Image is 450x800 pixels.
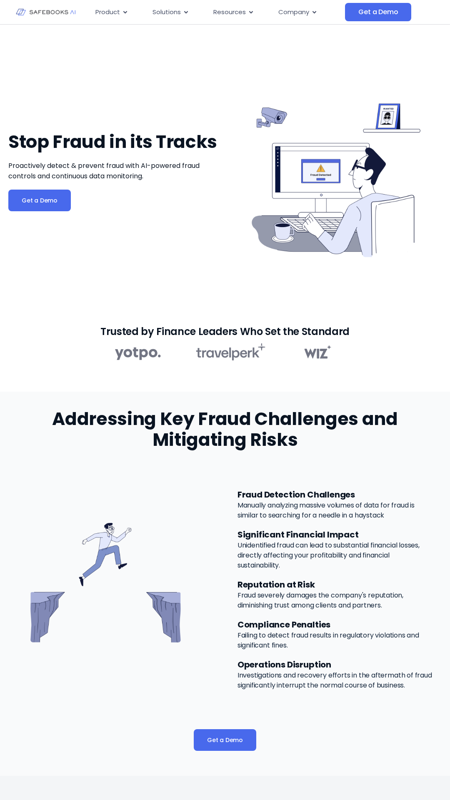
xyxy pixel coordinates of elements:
[213,7,246,17] span: Resources
[28,408,422,450] h2: Addressing Key Fraud Challenges and Mitigating Risks​
[237,630,432,650] p: Failing to detect fraud results in regulatory violations and significant fines.​
[237,540,432,570] p: Unidentified fraud can lead to substantial financial losses, directly affecting your profitabilit...
[278,7,309,17] span: Company
[89,4,345,20] nav: Menu
[25,492,187,654] img: Financial Fraud Detection 4
[194,729,256,751] a: Get a Demo
[237,659,331,670] span: Operations Disruption​
[237,529,359,540] span: Significant Financial Impact​
[152,7,181,17] span: Solutions
[358,8,398,16] span: Get a Demo
[95,7,120,17] span: Product
[237,489,355,500] span: Fraud Detection Challenges​
[237,500,432,520] p: Manually analyzing massive volumes of data for fraud is similar to searching for a needle in a ha...
[345,3,411,21] a: Get a Demo
[207,736,243,744] span: Get a Demo
[237,619,330,630] span: Compliance Penalties​
[8,131,221,152] h1: Stop Fraud in its Tracks
[22,196,57,205] span: Get a Demo
[237,579,315,590] span: Reputation at Risk​
[8,190,71,211] a: Get a Demo
[237,670,432,690] p: Investigations and recovery efforts in the aftermath of fraud significantly interrupt the normal ...
[100,327,350,335] h2: Trusted by Finance Leaders Who Set the Standard
[246,90,425,269] img: Financial Fraud Detection 1
[115,341,335,362] img: Financial Fraud Detection 2
[8,161,200,181] span: Proactively detect & prevent fraud with AI-powered fraud controls and continuous data monitoring.
[237,590,432,610] p: Fraud severely damages the company's reputation, diminishing trust among clients and partners.​
[89,4,345,20] div: Menu Toggle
